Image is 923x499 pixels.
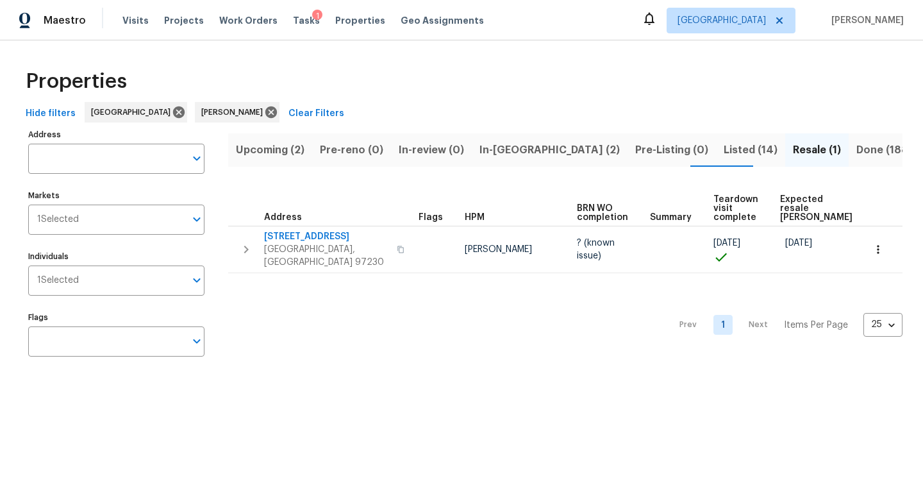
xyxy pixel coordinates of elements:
span: [DATE] [713,239,740,248]
span: Address [264,213,302,222]
span: HPM [465,213,485,222]
span: Projects [164,14,204,27]
span: Flags [419,213,443,222]
button: Clear Filters [283,102,349,126]
button: Open [188,210,206,228]
span: Properties [26,75,127,88]
span: Visits [122,14,149,27]
span: 1 Selected [37,275,79,286]
span: [DATE] [785,239,812,248]
span: Done (188) [856,141,912,159]
button: Hide filters [21,102,81,126]
div: [GEOGRAPHIC_DATA] [85,102,187,123]
span: Resale (1) [793,141,841,159]
span: Maestro [44,14,86,27]
span: Work Orders [219,14,278,27]
span: [GEOGRAPHIC_DATA] [91,106,176,119]
span: In-review (0) [399,141,464,159]
span: Teardown visit complete [713,195,758,222]
label: Markets [28,192,204,199]
span: [GEOGRAPHIC_DATA], [GEOGRAPHIC_DATA] 97230 [264,243,389,269]
span: Expected resale [PERSON_NAME] [780,195,852,222]
div: 1 [312,10,322,22]
span: Pre-reno (0) [320,141,383,159]
span: [PERSON_NAME] [465,245,532,254]
button: Open [188,271,206,289]
label: Flags [28,314,204,321]
span: Properties [335,14,385,27]
span: ? (known issue) [577,239,615,260]
label: Address [28,131,204,139]
span: [PERSON_NAME] [826,14,904,27]
span: Summary [650,213,692,222]
span: [PERSON_NAME] [201,106,268,119]
span: Geo Assignments [401,14,484,27]
button: Open [188,149,206,167]
span: 1 Selected [37,214,79,225]
span: [STREET_ADDRESS] [264,230,389,243]
span: BRN WO completion [577,204,628,222]
span: [GEOGRAPHIC_DATA] [678,14,766,27]
a: Goto page 1 [713,315,733,335]
span: Upcoming (2) [236,141,304,159]
span: Hide filters [26,106,76,122]
span: Listed (14) [724,141,777,159]
span: Clear Filters [288,106,344,122]
p: Items Per Page [784,319,848,332]
label: Individuals [28,253,204,260]
span: In-[GEOGRAPHIC_DATA] (2) [479,141,620,159]
span: Pre-Listing (0) [635,141,708,159]
button: Open [188,332,206,350]
div: [PERSON_NAME] [195,102,279,123]
div: 25 [863,308,902,341]
nav: Pagination Navigation [667,281,902,369]
span: Tasks [293,16,320,25]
